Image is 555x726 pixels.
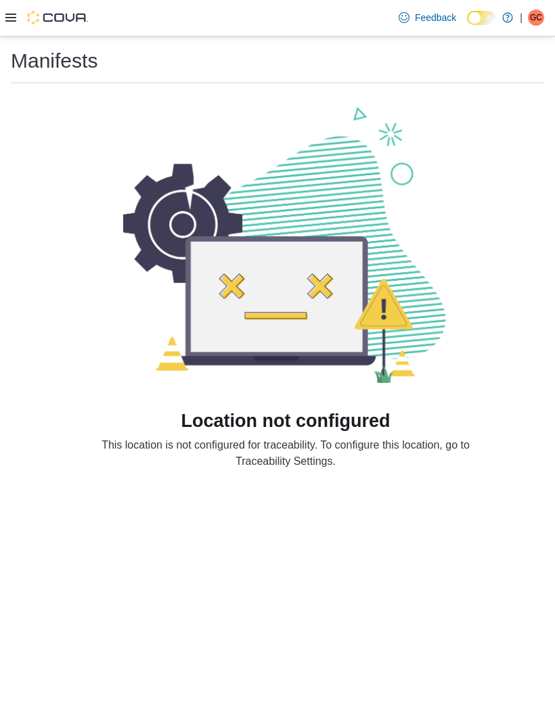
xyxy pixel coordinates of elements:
[11,47,97,74] h1: Manifests
[530,9,542,26] span: GC
[83,437,489,470] div: This location is not configured for traceability. To configure this location, go to Traceability ...
[393,4,462,31] a: Feedback
[123,105,448,384] img: Page Loading Error Image
[27,11,88,24] img: Cova
[528,9,544,26] div: Gianfranco Catalano
[467,11,495,25] input: Dark Mode
[415,11,456,24] span: Feedback
[520,9,523,26] p: |
[181,410,391,432] h1: Location not configured
[467,25,468,26] span: Dark Mode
